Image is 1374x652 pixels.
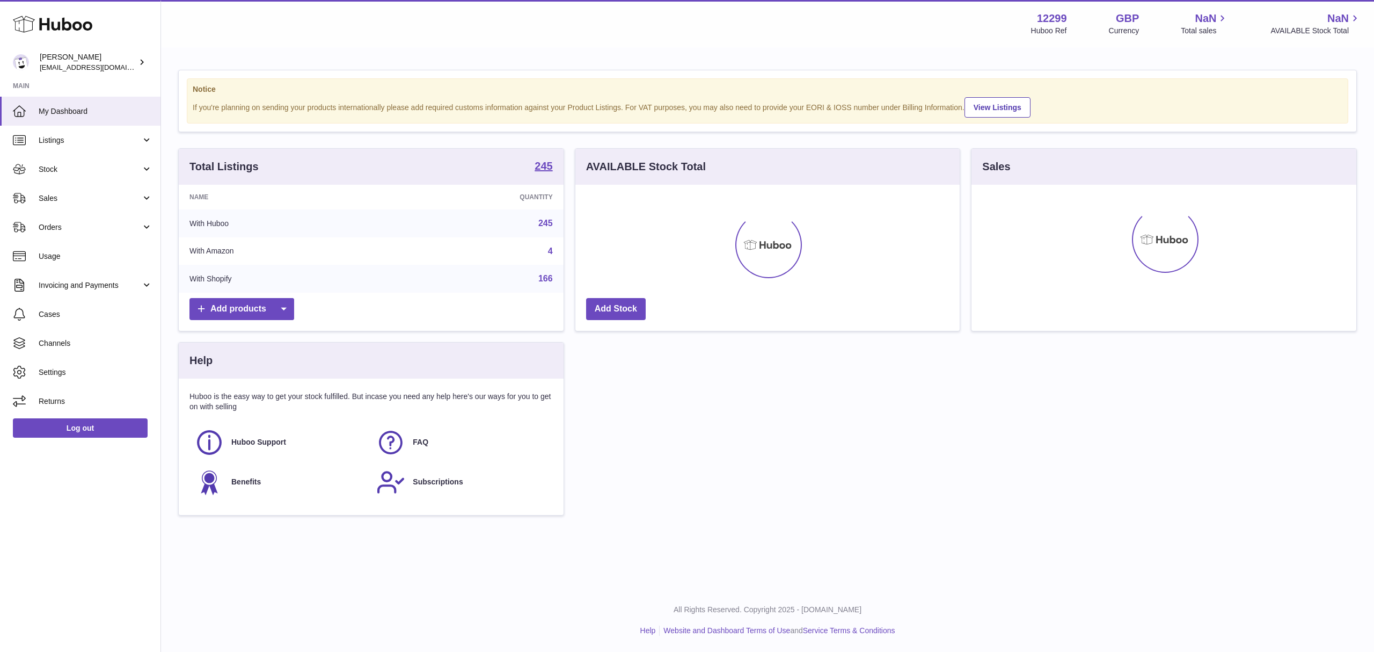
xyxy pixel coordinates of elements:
span: Sales [39,193,141,204]
th: Name [179,185,389,209]
span: FAQ [413,437,428,447]
span: Usage [39,251,152,262]
a: Help [640,626,656,635]
div: [PERSON_NAME] [40,52,136,73]
td: With Shopify [179,265,389,293]
a: Log out [13,418,148,438]
td: With Huboo [179,209,389,237]
p: All Rights Reserved. Copyright 2025 - [DOMAIN_NAME] [170,605,1365,615]
a: Add products [189,298,294,320]
a: 4 [548,247,553,256]
span: [EMAIL_ADDRESS][DOMAIN_NAME] [40,63,158,71]
span: AVAILABLE Stock Total [1270,26,1361,36]
a: Benefits [195,468,366,497]
a: View Listings [964,97,1030,118]
th: Quantity [389,185,563,209]
h3: Help [189,353,213,368]
strong: GBP [1116,11,1139,26]
div: Currency [1109,26,1139,36]
h3: Total Listings [189,160,259,174]
p: Huboo is the easy way to get your stock fulfilled. But incase you need any help here's our ways f... [189,392,553,412]
span: Benefits [231,477,261,487]
a: Huboo Support [195,428,366,457]
a: Website and Dashboard Terms of Use [663,626,790,635]
div: Huboo Ref [1031,26,1067,36]
strong: Notice [193,84,1342,95]
div: If you're planning on sending your products internationally please add required customs informati... [193,96,1342,118]
a: FAQ [376,428,547,457]
span: Orders [39,222,141,233]
span: NaN [1195,11,1216,26]
span: Huboo Support [231,437,286,447]
li: and [660,626,895,636]
span: Cases [39,309,152,320]
span: Returns [39,396,152,407]
span: NaN [1327,11,1349,26]
span: Stock [39,164,141,175]
a: 166 [538,274,553,283]
strong: 12299 [1037,11,1067,26]
span: My Dashboard [39,106,152,117]
a: NaN AVAILABLE Stock Total [1270,11,1361,36]
span: Subscriptions [413,477,463,487]
h3: Sales [982,160,1010,174]
img: internalAdmin-12299@internal.huboo.com [13,54,29,70]
a: 245 [538,219,553,228]
span: Invoicing and Payments [39,280,141,291]
h3: AVAILABLE Stock Total [586,160,706,174]
a: Service Terms & Conditions [803,626,895,635]
a: 245 [535,161,552,173]
a: Add Stock [586,298,646,320]
span: Settings [39,367,152,378]
span: Channels [39,338,152,349]
strong: 245 [535,161,552,171]
span: Listings [39,135,141,146]
a: NaN Total sales [1181,11,1229,36]
a: Subscriptions [376,468,547,497]
td: With Amazon [179,237,389,265]
span: Total sales [1181,26,1229,36]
